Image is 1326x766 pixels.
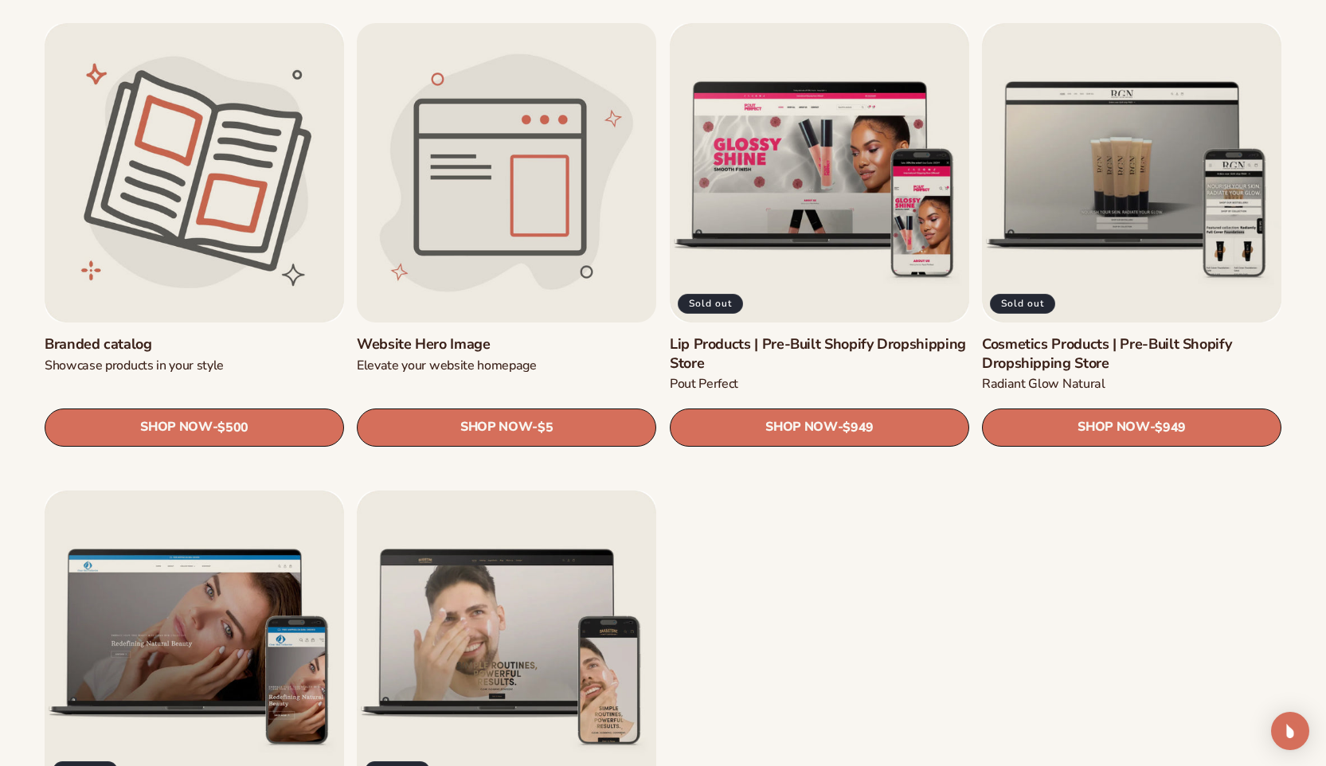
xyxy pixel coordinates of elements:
[765,420,837,435] span: SHOP NOW
[670,408,969,446] a: SHOP NOW- $949
[1271,712,1309,750] div: Open Intercom Messenger
[45,335,344,354] a: Branded catalog
[670,335,969,373] a: Lip Products | Pre-Built Shopify Dropshipping Store
[217,420,248,435] span: $500
[982,408,1281,446] a: SHOP NOW- $949
[357,408,656,446] a: SHOP NOW- $5
[843,420,874,435] span: $949
[460,420,532,435] span: SHOP NOW
[982,335,1281,373] a: Cosmetics Products | Pre-Built Shopify Dropshipping Store
[1155,420,1186,435] span: $949
[1078,420,1149,435] span: SHOP NOW
[538,420,553,435] span: $5
[357,335,656,354] a: Website Hero Image
[140,420,212,435] span: SHOP NOW
[45,408,344,446] a: SHOP NOW- $500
